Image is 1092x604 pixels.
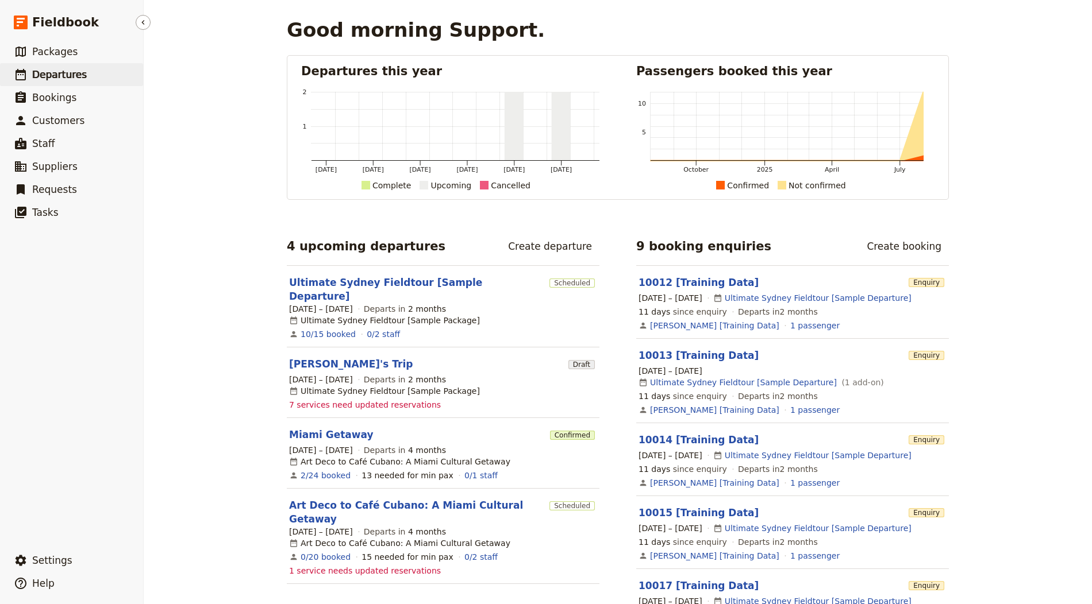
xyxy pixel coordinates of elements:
span: Departures [32,69,87,80]
span: Departs in 2 months [738,463,818,475]
a: 10013 [Training Data] [639,350,759,361]
span: since enquiry [639,463,727,475]
span: Departs in 2 months [738,390,818,402]
div: Art Deco to Café Cubano: A Miami Cultural Getaway [289,456,510,467]
tspan: October [683,166,709,173]
span: Enquiry [909,351,944,360]
span: since enquiry [639,306,727,318]
span: 11 days [639,537,670,547]
span: 7 services need updated reservations [289,399,441,411]
span: [DATE] – [DATE] [289,526,353,537]
span: [DATE] – [DATE] [289,303,353,315]
span: Requests [32,184,77,195]
span: Settings [32,555,72,566]
span: since enquiry [639,390,727,402]
span: [DATE] – [DATE] [289,374,353,385]
span: Packages [32,46,78,57]
a: Art Deco to Café Cubano: A Miami Cultural Getaway [289,498,545,526]
span: Departs in 2 months [738,536,818,548]
div: Cancelled [491,179,530,192]
div: Art Deco to Café Cubano: A Miami Cultural Getaway [289,537,510,549]
a: View the passengers for this booking [790,477,840,489]
div: 15 needed for min pax [362,551,453,563]
span: 11 days [639,307,670,316]
h1: Good morning Support. [287,18,545,41]
span: 4 months [408,527,446,536]
a: View the bookings for this departure [301,551,351,563]
span: Departs in 2 months [738,306,818,318]
span: Enquiry [909,278,944,287]
a: 10015 [Training Data] [639,507,759,518]
span: 2 months [408,304,446,313]
a: 0/2 staff [464,551,498,563]
h2: Passengers booked this year [636,63,935,80]
span: Fieldbook [32,14,99,31]
span: Departs in [364,526,446,537]
span: [DATE] – [DATE] [639,365,702,377]
span: Draft [568,360,595,369]
a: Ultimate Sydney Fieldtour [Sample Departure] [725,450,912,461]
button: Hide menu [136,15,151,30]
span: since enquiry [639,536,727,548]
tspan: [DATE] [363,166,384,173]
tspan: [DATE] [456,166,478,173]
div: Confirmed [727,179,769,192]
a: [PERSON_NAME] [Training Data] [650,404,779,416]
span: Help [32,578,55,589]
span: Departs in [364,303,446,315]
a: Ultimate Sydney Fieldtour [Sample Departure] [725,522,912,534]
tspan: 2 [303,88,307,96]
h2: 9 booking enquiries [636,238,771,255]
span: Staff [32,138,55,149]
tspan: [DATE] [551,166,572,173]
a: View the passengers for this booking [790,320,840,331]
span: ( 1 add-on ) [839,377,884,388]
span: [DATE] – [DATE] [289,444,353,456]
tspan: [DATE] [316,166,337,173]
tspan: April [825,166,839,173]
tspan: July [894,166,906,173]
span: 4 months [408,446,446,455]
tspan: 5 [642,129,646,136]
span: 11 days [639,392,670,401]
div: Upcoming [430,179,471,192]
span: [DATE] – [DATE] [639,450,702,461]
a: View the passengers for this booking [790,404,840,416]
div: Ultimate Sydney Fieldtour [Sample Package] [289,385,480,397]
a: View the bookings for this departure [301,328,356,340]
span: Tasks [32,207,59,218]
span: 1 service needs updated reservations [289,565,441,576]
tspan: [DATE] [503,166,525,173]
span: [DATE] – [DATE] [639,292,702,304]
span: Scheduled [549,278,595,288]
a: Create booking [859,237,949,256]
a: Ultimate Sydney Fieldtour [Sample Departure] [650,377,837,388]
span: Suppliers [32,161,78,172]
a: [PERSON_NAME] [Training Data] [650,550,779,562]
a: View the bookings for this departure [301,470,351,481]
span: Enquiry [909,581,944,590]
span: Enquiry [909,435,944,444]
div: 13 needed for min pax [362,470,453,481]
span: 2 months [408,375,446,384]
tspan: 2025 [757,166,773,173]
a: View the passengers for this booking [790,550,840,562]
div: Complete [372,179,411,192]
span: Bookings [32,92,76,103]
a: [PERSON_NAME] [Training Data] [650,320,779,331]
a: 0/1 staff [464,470,498,481]
div: Ultimate Sydney Fieldtour [Sample Package] [289,315,480,326]
span: Scheduled [549,501,595,510]
a: 10014 [Training Data] [639,434,759,446]
h2: 4 upcoming departures [287,238,445,255]
span: Confirmed [550,431,595,440]
a: Ultimate Sydney Fieldtour [Sample Departure] [725,292,912,304]
span: Customers [32,115,84,126]
tspan: [DATE] [410,166,431,173]
h2: Departures this year [301,63,599,80]
span: Departs in [364,444,446,456]
span: [DATE] – [DATE] [639,522,702,534]
a: Ultimate Sydney Fieldtour [Sample Departure] [289,276,545,303]
tspan: 1 [303,123,307,130]
a: Miami Getaway [289,428,374,442]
